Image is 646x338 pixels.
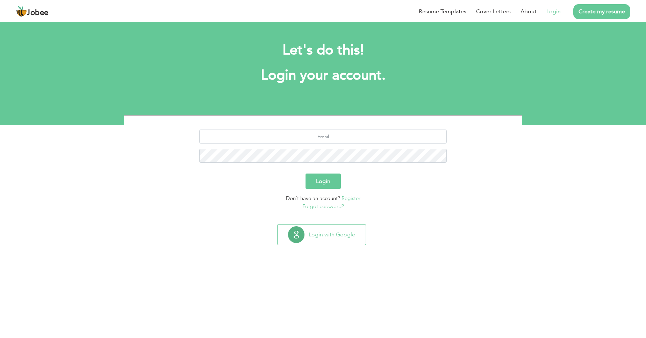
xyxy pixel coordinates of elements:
[546,7,561,16] a: Login
[16,6,49,17] a: Jobee
[476,7,511,16] a: Cover Letters
[573,4,630,19] a: Create my resume
[302,203,344,210] a: Forgot password?
[134,66,512,84] h1: Login your account.
[521,7,537,16] a: About
[419,7,466,16] a: Resume Templates
[306,174,341,189] button: Login
[199,130,447,144] input: Email
[278,225,366,245] button: Login with Google
[286,195,340,202] span: Don't have an account?
[27,9,49,17] span: Jobee
[16,6,27,17] img: jobee.io
[342,195,360,202] a: Register
[134,41,512,59] h2: Let's do this!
